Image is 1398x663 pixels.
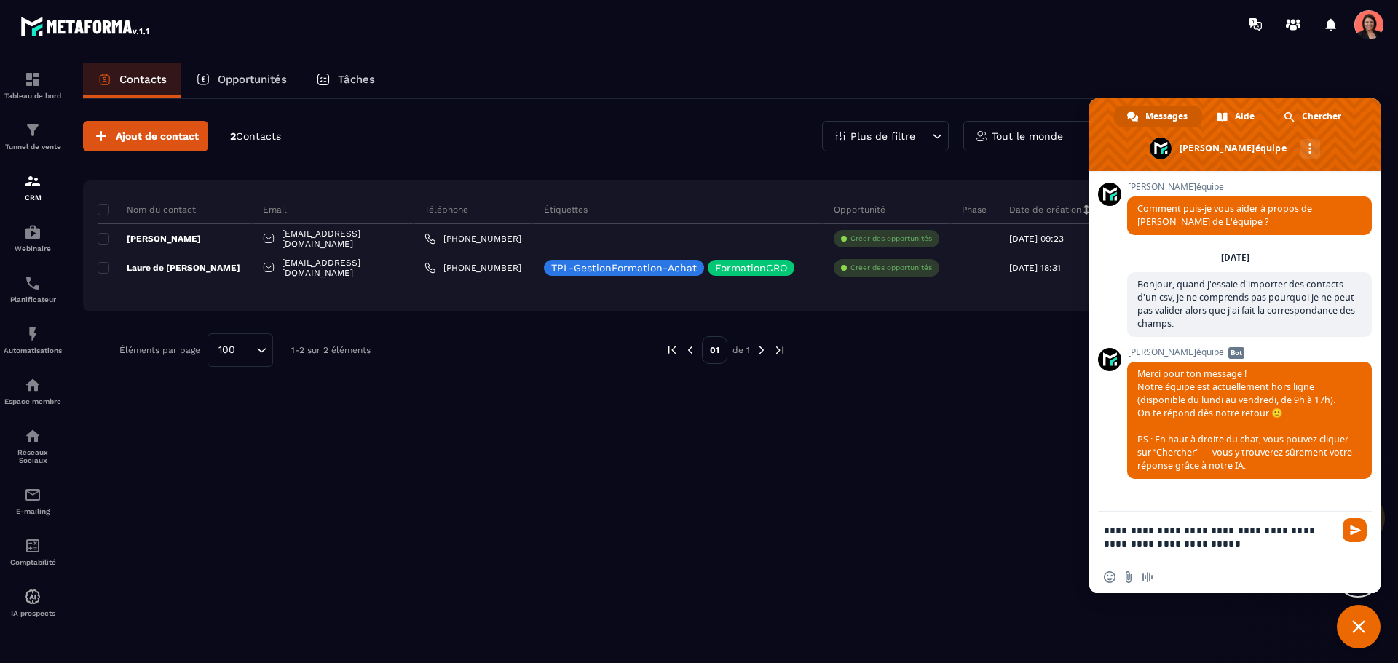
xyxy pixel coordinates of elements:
[1114,106,1202,127] a: Messages
[301,63,390,98] a: Tâches
[4,609,62,617] p: IA prospects
[116,129,199,143] span: Ajout de contact
[1137,368,1352,472] span: Merci pour ton message ! Notre équipe est actuellement hors ligne (disponible du lundi au vendred...
[119,73,167,86] p: Contacts
[4,111,62,162] a: formationformationTunnel de vente
[181,63,301,98] a: Opportunités
[544,204,588,215] p: Étiquettes
[4,475,62,526] a: emailemailE-mailing
[715,263,787,273] p: FormationCRO
[1343,518,1367,542] span: Envoyer
[83,63,181,98] a: Contacts
[98,262,240,274] p: Laure de [PERSON_NAME]
[1337,605,1381,648] a: Fermer le chat
[424,204,468,215] p: Téléphone
[4,143,62,151] p: Tunnel de vente
[1271,106,1356,127] a: Chercher
[24,537,42,555] img: accountant
[850,234,932,244] p: Créer des opportunités
[732,344,750,356] p: de 1
[4,162,62,213] a: formationformationCRM
[230,130,281,143] p: 2
[24,325,42,343] img: automations
[850,263,932,273] p: Créer des opportunités
[1142,571,1153,583] span: Message audio
[24,223,42,241] img: automations
[424,233,521,245] a: [PHONE_NUMBER]
[24,486,42,504] img: email
[24,274,42,292] img: scheduler
[962,204,987,215] p: Phase
[24,71,42,88] img: formation
[1145,106,1188,127] span: Messages
[4,194,62,202] p: CRM
[1104,512,1337,561] textarea: Entrez votre message...
[291,345,371,355] p: 1-2 sur 2 éléments
[4,92,62,100] p: Tableau de bord
[240,342,253,358] input: Search for option
[424,262,521,274] a: [PHONE_NUMBER]
[1302,106,1341,127] span: Chercher
[1009,204,1081,215] p: Date de création
[1009,234,1064,244] p: [DATE] 09:23
[24,376,42,394] img: automations
[1123,571,1134,583] span: Envoyer un fichier
[666,344,679,357] img: prev
[4,507,62,515] p: E-mailing
[98,204,196,215] p: Nom du contact
[20,13,151,39] img: logo
[24,588,42,606] img: automations
[4,416,62,475] a: social-networksocial-networkRéseaux Sociaux
[834,204,885,215] p: Opportunité
[24,172,42,190] img: formation
[208,333,273,367] div: Search for option
[263,204,287,215] p: Email
[4,448,62,464] p: Réseaux Sociaux
[551,263,697,273] p: TPL-GestionFormation-Achat
[992,131,1063,141] p: Tout le monde
[83,121,208,151] button: Ajout de contact
[773,344,786,357] img: next
[4,245,62,253] p: Webinaire
[213,342,240,358] span: 100
[24,122,42,139] img: formation
[4,365,62,416] a: automationsautomationsEspace membre
[4,558,62,566] p: Comptabilité
[1009,263,1061,273] p: [DATE] 18:31
[4,213,62,263] a: automationsautomationsWebinaire
[1127,182,1372,192] span: [PERSON_NAME]équipe
[4,60,62,111] a: formationformationTableau de bord
[338,73,375,86] p: Tâches
[755,344,768,357] img: next
[702,336,727,364] p: 01
[684,344,697,357] img: prev
[1204,106,1269,127] a: Aide
[4,314,62,365] a: automationsautomationsAutomatisations
[1137,202,1312,228] span: Comment puis-je vous aider à propos de [PERSON_NAME] de L'équipe ?
[4,346,62,354] p: Automatisations
[1127,347,1372,357] span: [PERSON_NAME]équipe
[218,73,287,86] p: Opportunités
[98,233,201,245] p: [PERSON_NAME]
[236,130,281,142] span: Contacts
[24,427,42,445] img: social-network
[4,263,62,314] a: schedulerschedulerPlanificateur
[1235,106,1255,127] span: Aide
[4,295,62,303] p: Planificateur
[119,345,200,355] p: Éléments par page
[4,397,62,405] p: Espace membre
[1221,253,1249,262] div: [DATE]
[1228,347,1244,359] span: Bot
[1104,571,1115,583] span: Insérer un emoji
[850,131,915,141] p: Plus de filtre
[4,526,62,577] a: accountantaccountantComptabilité
[1137,278,1355,330] span: Bonjour, quand j'essaie d'importer des contacts d'un csv, je ne comprends pas pourquoi je ne peut...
